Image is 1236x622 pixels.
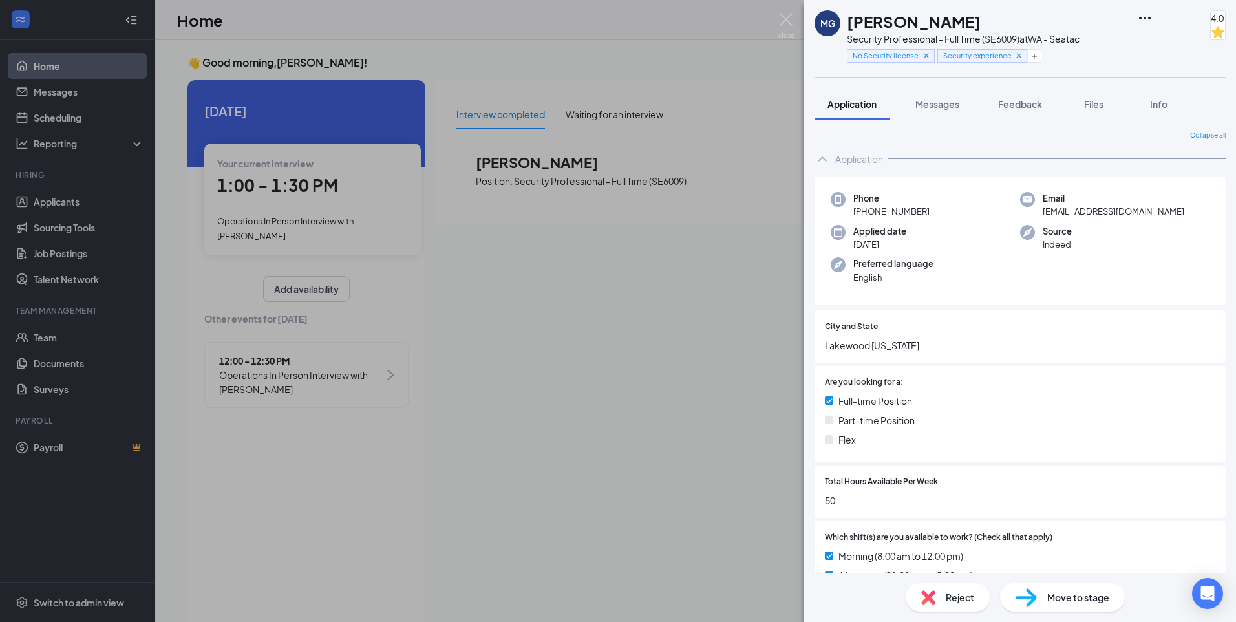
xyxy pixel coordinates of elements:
span: Full-time Position [838,394,912,408]
span: No Security license [853,50,919,61]
h1: [PERSON_NAME] [847,10,981,32]
svg: Ellipses [1137,10,1153,26]
span: Feedback [998,98,1042,110]
div: Application [835,153,883,166]
span: Phone [853,192,930,205]
span: Preferred language [853,257,933,270]
span: 50 [825,493,1215,508]
span: Application [827,98,877,110]
svg: ChevronUp [815,151,830,167]
span: Reject [946,590,974,605]
span: Messages [915,98,959,110]
span: Part-time Position [838,413,915,427]
span: Collapse all [1190,131,1226,141]
span: English [853,271,933,284]
svg: Cross [1014,51,1023,60]
span: Which shift(s) are you available to work? (Check all that apply) [825,531,1052,544]
button: Plus [1027,49,1041,63]
div: MG [820,17,835,30]
span: Applied date [853,225,906,238]
span: Lakewood [US_STATE] [825,338,1215,352]
span: 4.0 [1211,11,1225,25]
span: [EMAIL_ADDRESS][DOMAIN_NAME] [1043,205,1184,218]
span: Move to stage [1047,590,1109,605]
svg: Cross [922,51,931,60]
span: Security experience [943,50,1011,61]
span: Morning (8:00 am to 12:00 pm) [838,549,963,563]
div: Security Professional - Full Time (SE6009) at WA - Seatac [847,32,1080,45]
span: [DATE] [853,238,906,251]
span: Files [1084,98,1103,110]
span: [PHONE_NUMBER] [853,205,930,218]
span: Afternoon (12:00 pm to 5:00 pm) [838,568,973,583]
span: City and State [825,321,878,333]
span: Flex [838,433,856,447]
div: Open Intercom Messenger [1192,578,1223,609]
span: Total Hours Available Per Week [825,476,938,488]
span: Are you looking for a: [825,376,903,389]
svg: Plus [1030,52,1038,60]
span: Info [1150,98,1167,110]
span: Indeed [1043,238,1072,251]
span: Source [1043,225,1072,238]
span: Email [1043,192,1184,205]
